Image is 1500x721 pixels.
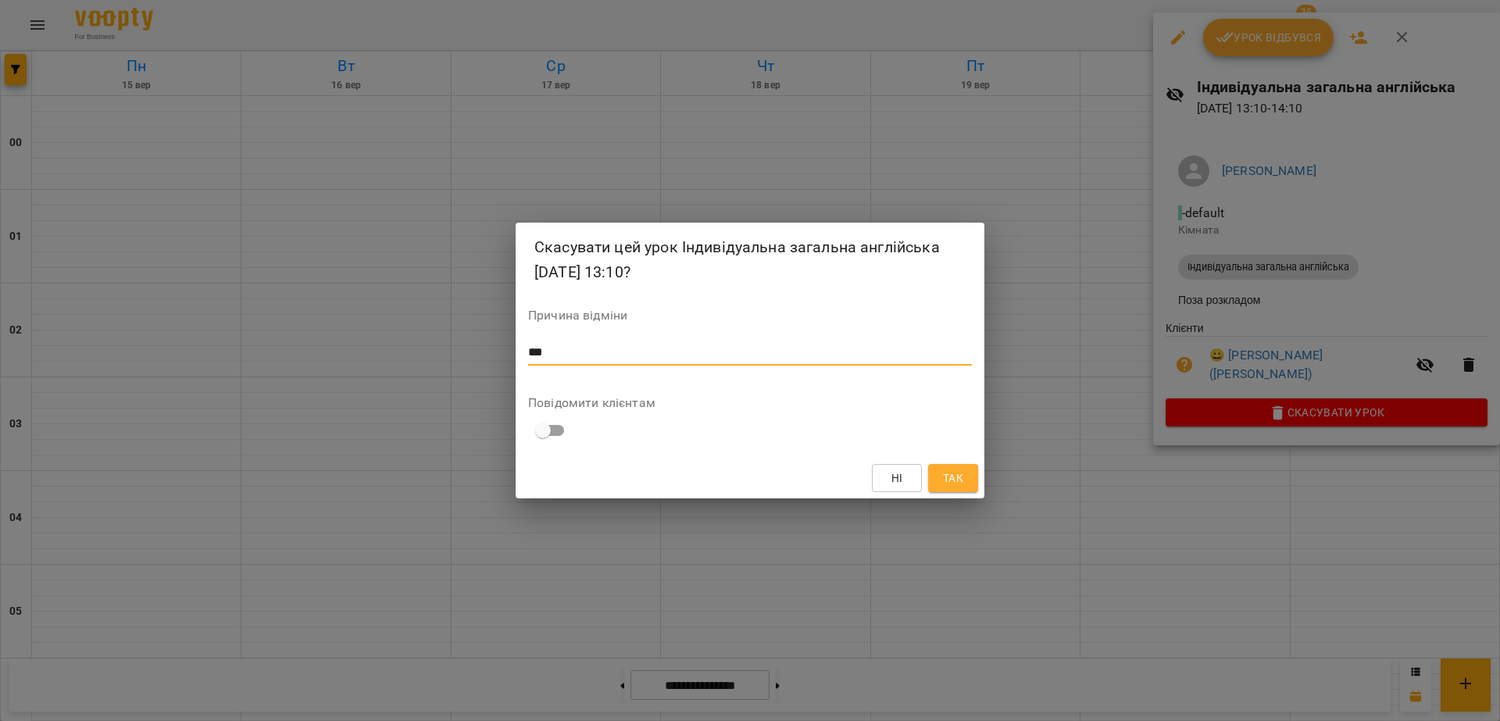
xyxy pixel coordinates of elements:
[891,469,903,487] span: Ні
[528,309,972,322] label: Причина відміни
[534,235,966,284] h2: Скасувати цей урок Індивідуальна загальна англійська [DATE] 13:10?
[928,464,978,492] button: Так
[872,464,922,492] button: Ні
[528,397,972,409] label: Повідомити клієнтам
[943,469,963,487] span: Так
